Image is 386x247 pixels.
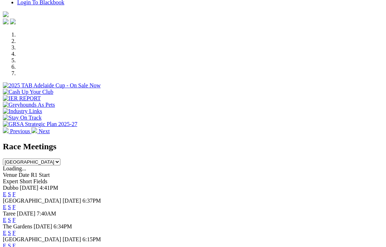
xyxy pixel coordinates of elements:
[13,230,16,236] a: F
[10,128,30,134] span: Previous
[3,115,41,121] img: Stay On Track
[3,236,61,242] span: [GEOGRAPHIC_DATA]
[3,108,42,115] img: Industry Links
[20,185,39,191] span: [DATE]
[3,11,9,17] img: logo-grsa-white.png
[3,198,61,204] span: [GEOGRAPHIC_DATA]
[63,198,81,204] span: [DATE]
[34,223,52,229] span: [DATE]
[3,217,6,223] a: E
[63,236,81,242] span: [DATE]
[3,191,6,197] a: E
[3,142,383,151] h2: Race Meetings
[3,165,26,171] span: Loading...
[37,210,56,217] span: 7:40AM
[40,185,58,191] span: 4:41PM
[8,217,11,223] a: S
[3,204,6,210] a: E
[3,230,6,236] a: E
[13,191,16,197] a: F
[3,121,77,127] img: GRSA Strategic Plan 2025-27
[3,185,19,191] span: Dubbo
[3,82,101,89] img: 2025 TAB Adelaide Cup - On Sale Now
[3,127,9,133] img: chevron-left-pager-white.svg
[31,128,50,134] a: Next
[3,95,41,102] img: IER REPORT
[3,178,18,184] span: Expert
[8,230,11,236] a: S
[8,191,11,197] a: S
[8,204,11,210] a: S
[3,19,9,24] img: facebook.svg
[83,236,101,242] span: 6:15PM
[31,172,50,178] span: R1 Start
[3,128,31,134] a: Previous
[83,198,101,204] span: 6:37PM
[13,217,16,223] a: F
[10,19,16,24] img: twitter.svg
[31,127,37,133] img: chevron-right-pager-white.svg
[17,210,35,217] span: [DATE]
[13,204,16,210] a: F
[3,223,32,229] span: The Gardens
[33,178,47,184] span: Fields
[54,223,72,229] span: 6:34PM
[3,102,55,108] img: Greyhounds As Pets
[3,89,53,95] img: Cash Up Your Club
[3,172,17,178] span: Venue
[19,172,29,178] span: Date
[20,178,32,184] span: Short
[3,210,15,217] span: Taree
[39,128,50,134] span: Next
